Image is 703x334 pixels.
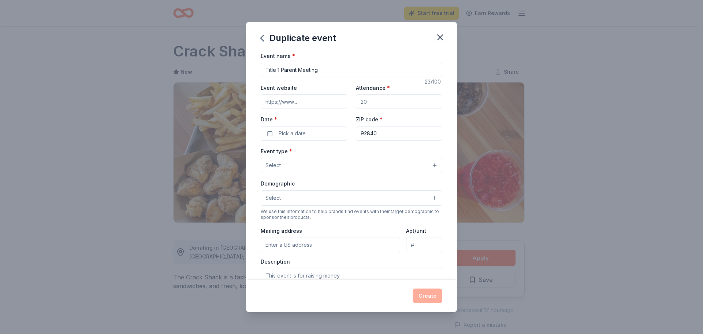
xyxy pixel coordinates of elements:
[261,52,295,60] label: Event name
[356,84,390,92] label: Attendance
[356,94,442,109] input: 20
[279,129,306,138] span: Pick a date
[261,84,297,92] label: Event website
[261,258,290,265] label: Description
[261,180,295,187] label: Demographic
[261,190,442,206] button: Select
[265,194,281,202] span: Select
[261,148,292,155] label: Event type
[406,238,442,252] input: #
[261,63,442,77] input: Spring Fundraiser
[261,209,442,220] div: We use this information to help brands find events with their target demographic to sponsor their...
[265,161,281,170] span: Select
[261,238,400,252] input: Enter a US address
[356,126,442,141] input: 12345 (U.S. only)
[261,158,442,173] button: Select
[406,227,426,235] label: Apt/unit
[261,32,336,44] div: Duplicate event
[261,116,347,123] label: Date
[261,227,302,235] label: Mailing address
[425,77,442,86] div: 23 /100
[356,116,383,123] label: ZIP code
[261,94,347,109] input: https://www...
[261,126,347,141] button: Pick a date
